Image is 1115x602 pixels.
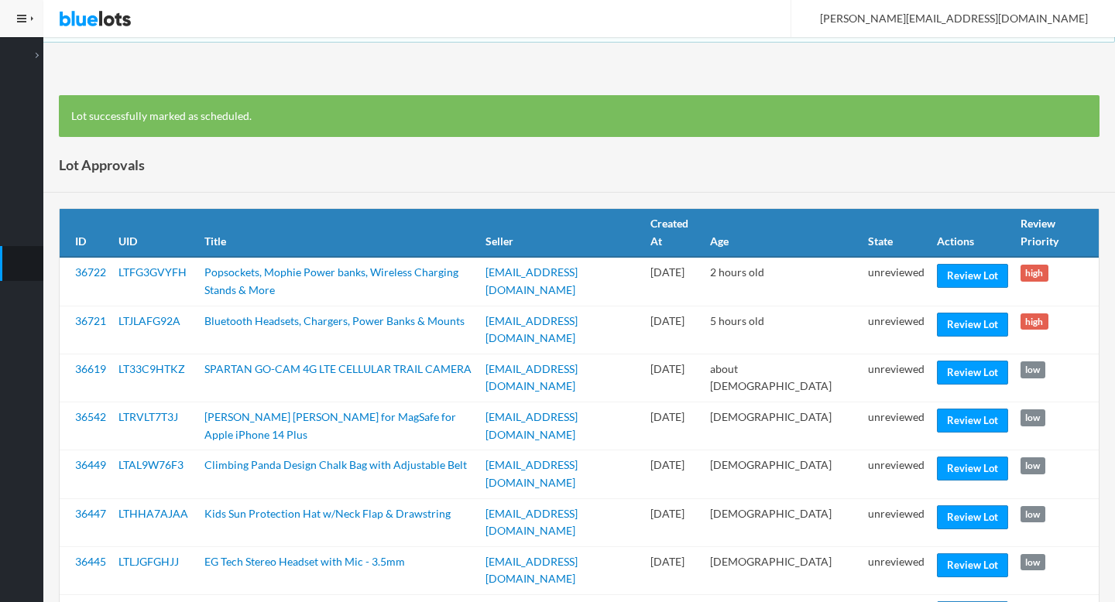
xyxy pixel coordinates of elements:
a: Review Lot [937,457,1008,481]
a: Review Lot [937,553,1008,577]
th: ID [60,209,112,257]
a: 36447 [75,507,106,520]
a: [PERSON_NAME] [PERSON_NAME] for MagSafe for Apple iPhone 14 Plus [204,410,456,441]
th: UID [112,209,198,257]
a: [EMAIL_ADDRESS][DOMAIN_NAME] [485,507,578,538]
td: [DEMOGRAPHIC_DATA] [704,498,861,546]
td: [DATE] [644,306,704,354]
span: low [1021,506,1045,523]
td: unreviewed [862,402,931,450]
td: unreviewed [862,257,931,306]
td: [DEMOGRAPHIC_DATA] [704,402,861,450]
a: LTAL9W76F3 [118,458,184,471]
a: Review Lot [937,409,1008,433]
a: Bluetooth Headsets, Chargers, Power Banks & Mounts [204,314,465,327]
td: [DATE] [644,402,704,450]
td: unreviewed [862,498,931,546]
a: Review Lot [937,361,1008,385]
th: Seller [479,209,644,257]
th: Actions [931,209,1014,257]
a: [EMAIL_ADDRESS][DOMAIN_NAME] [485,458,578,489]
span: low [1021,361,1045,378]
th: Review Priority [1014,209,1099,257]
a: [EMAIL_ADDRESS][DOMAIN_NAME] [485,410,578,441]
td: unreviewed [862,450,931,498]
a: Kids Sun Protection Hat w/Neck Flap & Drawstring [204,507,451,520]
td: unreviewed [862,546,931,594]
td: [DEMOGRAPHIC_DATA] [704,546,861,594]
span: [PERSON_NAME][EMAIL_ADDRESS][DOMAIN_NAME] [803,12,1088,25]
a: [EMAIL_ADDRESS][DOMAIN_NAME] [485,265,578,296]
td: [DATE] [644,450,704,498]
h1: Lot Approvals [59,153,145,176]
a: Review Lot [937,264,1008,288]
a: 36445 [75,555,106,568]
span: high [1021,313,1048,330]
a: EG Tech Stereo Headset with Mic - 3.5mm [204,555,405,568]
span: low [1021,409,1045,426]
th: Created At [644,209,704,257]
a: 36619 [75,362,106,375]
th: Title [198,209,479,257]
td: 2 hours old [704,257,861,306]
td: about [DEMOGRAPHIC_DATA] [704,354,861,402]
a: 36542 [75,410,106,423]
a: [EMAIL_ADDRESS][DOMAIN_NAME] [485,555,578,586]
span: low [1021,457,1045,474]
a: Climbing Panda Design Chalk Bag with Adjustable Belt [204,458,467,471]
td: [DATE] [644,498,704,546]
th: State [862,209,931,257]
a: LTJLAFG92A [118,314,180,327]
a: [EMAIL_ADDRESS][DOMAIN_NAME] [485,362,578,393]
a: 36449 [75,458,106,471]
a: LTLJGFGHJJ [118,555,179,568]
td: [DATE] [644,257,704,306]
div: Lot successfully marked as scheduled. [59,95,1100,138]
td: unreviewed [862,306,931,354]
span: high [1021,265,1048,282]
td: [DATE] [644,546,704,594]
a: Popsockets, Mophie Power banks, Wireless Charging Stands & More [204,265,458,296]
a: 36721 [75,314,106,327]
td: unreviewed [862,354,931,402]
td: [DATE] [644,354,704,402]
span: low [1021,554,1045,571]
a: Review Lot [937,313,1008,337]
a: LTFG3GVYFH [118,265,187,279]
a: LTRVLT7T3J [118,410,178,423]
a: LT33C9HTKZ [118,362,185,375]
a: LTHHA7AJAA [118,507,188,520]
th: Age [704,209,861,257]
a: Review Lot [937,505,1008,529]
a: SPARTAN GO-CAM 4G LTE CELLULAR TRAIL CAMERA [204,362,472,375]
td: 5 hours old [704,306,861,354]
a: [EMAIL_ADDRESS][DOMAIN_NAME] [485,314,578,345]
td: [DEMOGRAPHIC_DATA] [704,450,861,498]
a: 36722 [75,265,106,279]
